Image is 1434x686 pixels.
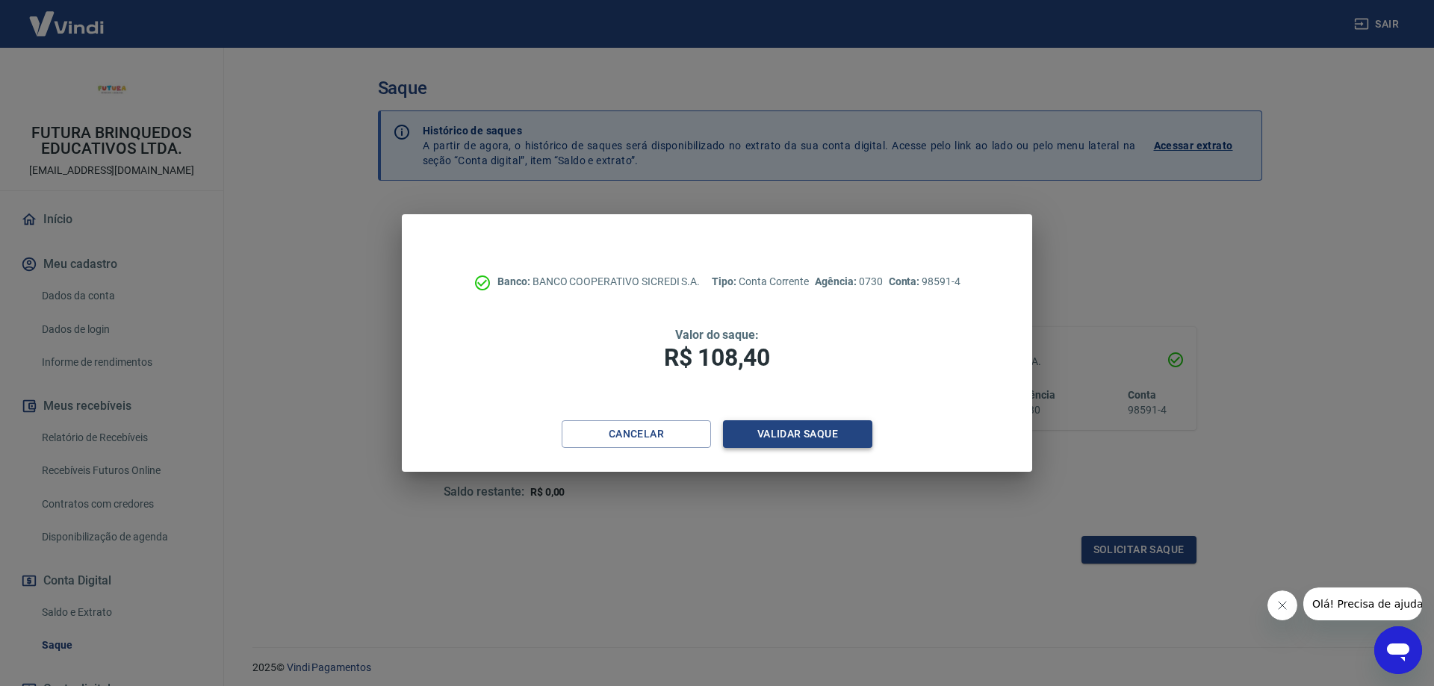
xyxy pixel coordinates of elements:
span: Agência: [815,275,859,287]
p: Conta Corrente [712,274,809,290]
span: Conta: [889,275,922,287]
span: Valor do saque: [675,328,759,342]
iframe: Mensagem da empresa [1303,587,1422,620]
iframe: Fechar mensagem [1267,590,1297,620]
span: Banco: [497,275,533,287]
p: BANCO COOPERATIVO SICREDI S.A. [497,274,700,290]
span: Tipo: [712,275,739,287]
button: Cancelar [562,420,711,448]
span: Olá! Precisa de ajuda? [9,10,125,22]
span: R$ 108,40 [664,343,770,372]
iframe: Botão para abrir a janela de mensagens [1374,626,1422,674]
p: 98591-4 [889,274,960,290]
button: Validar saque [723,420,872,448]
p: 0730 [815,274,882,290]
